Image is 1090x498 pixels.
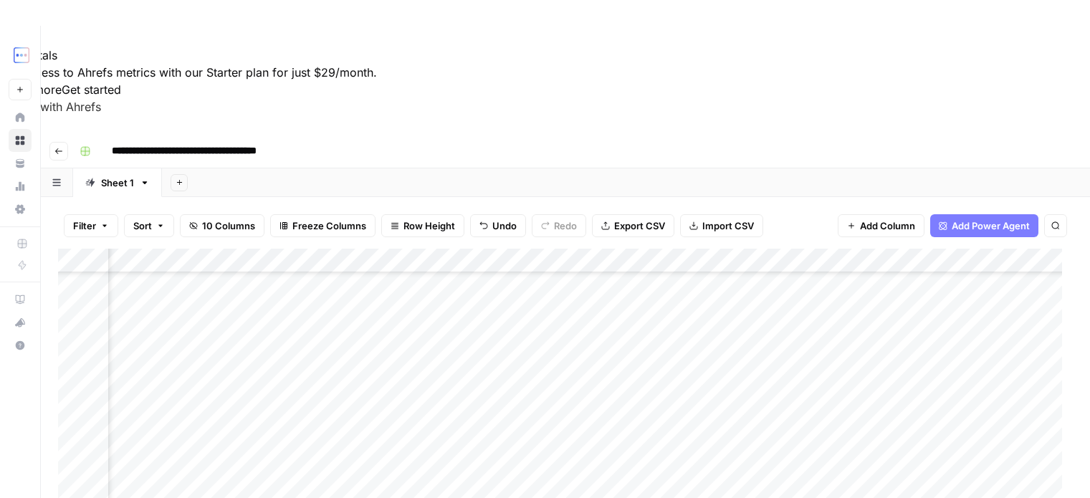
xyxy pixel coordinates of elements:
button: What's new? [9,311,32,334]
span: Freeze Columns [292,219,366,233]
button: Get started [62,81,121,98]
span: Import CSV [702,219,754,233]
button: Help + Support [9,334,32,357]
span: Add Power Agent [952,219,1030,233]
span: Add Column [860,219,915,233]
button: Export CSV [592,214,674,237]
span: Undo [492,219,517,233]
a: Sheet 1 [73,168,162,197]
button: Undo [470,214,526,237]
button: Redo [532,214,586,237]
a: Settings [9,198,32,221]
button: Row Height [381,214,464,237]
a: Your Data [9,152,32,175]
button: Add Column [838,214,924,237]
span: Redo [554,219,577,233]
a: Browse [9,129,32,152]
span: 10 Columns [202,219,255,233]
div: Sheet 1 [101,176,134,190]
button: Import CSV [680,214,763,237]
a: Usage [9,175,32,198]
span: Export CSV [614,219,665,233]
span: Sort [133,219,152,233]
span: Filter [73,219,96,233]
a: AirOps Academy [9,288,32,311]
span: Row Height [403,219,455,233]
button: 10 Columns [180,214,264,237]
button: Add Power Agent [930,214,1038,237]
div: What's new? [9,312,31,333]
button: Filter [64,214,118,237]
button: Sort [124,214,174,237]
button: Freeze Columns [270,214,376,237]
